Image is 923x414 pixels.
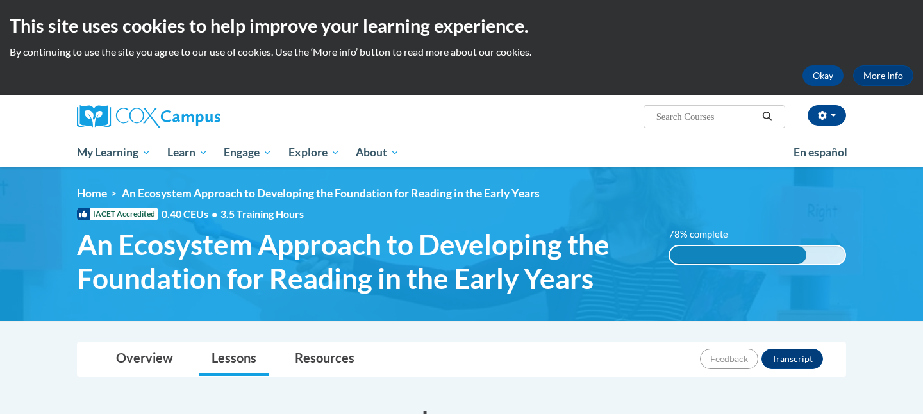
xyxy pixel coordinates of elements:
a: My Learning [69,138,159,167]
a: Explore [280,138,348,167]
div: Main menu [58,138,865,167]
a: En español [785,139,856,166]
a: Lessons [199,342,269,376]
span: 0.40 CEUs [162,207,220,221]
span: My Learning [77,145,151,160]
span: IACET Accredited [77,208,158,220]
button: Search [758,109,777,124]
span: Engage [224,145,272,160]
h2: This site uses cookies to help improve your learning experience. [10,13,913,38]
span: Learn [167,145,208,160]
span: About [356,145,399,160]
button: Transcript [761,349,823,369]
a: Learn [159,138,216,167]
span: An Ecosystem Approach to Developing the Foundation for Reading in the Early Years [122,186,540,200]
a: Home [77,186,107,200]
input: Search Courses [655,109,758,124]
span: 3.5 Training Hours [220,208,304,220]
img: Cox Campus [77,105,220,128]
a: Resources [282,342,367,376]
div: 78% complete [670,246,806,264]
a: Cox Campus [77,105,320,128]
a: Engage [215,138,280,167]
a: About [348,138,408,167]
span: En español [794,145,847,159]
a: More Info [853,65,913,86]
button: Okay [802,65,844,86]
button: Feedback [700,349,758,369]
p: By continuing to use the site you agree to our use of cookies. Use the ‘More info’ button to read... [10,45,913,59]
span: Explore [288,145,340,160]
label: 78% complete [669,228,742,242]
a: Overview [103,342,186,376]
span: • [212,208,217,220]
button: Account Settings [808,105,846,126]
span: An Ecosystem Approach to Developing the Foundation for Reading in the Early Years [77,228,649,295]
